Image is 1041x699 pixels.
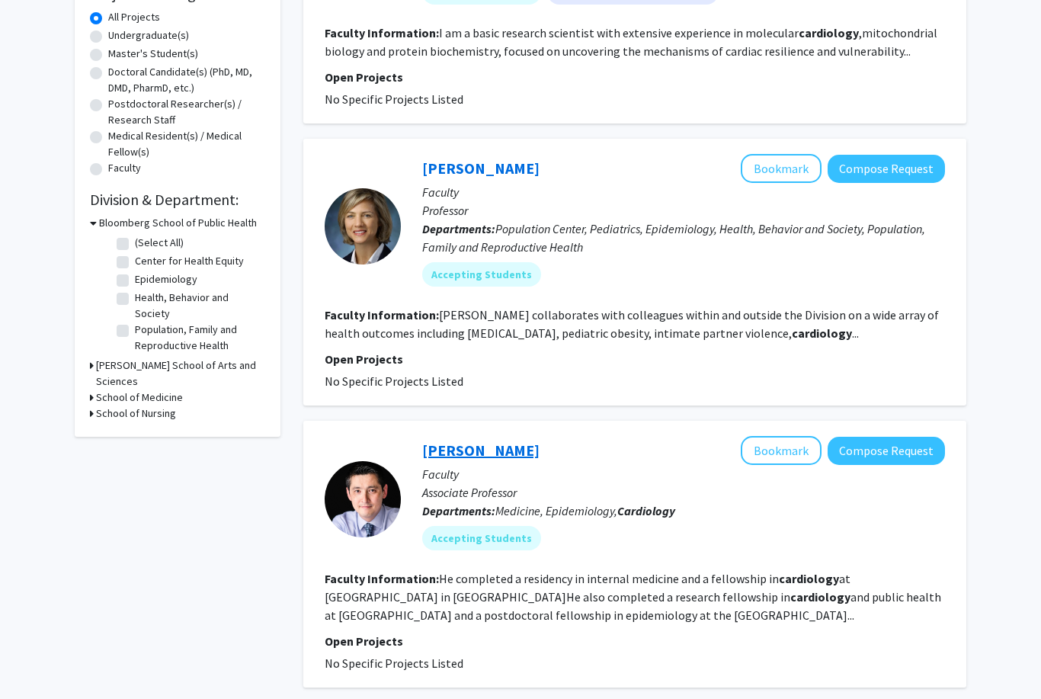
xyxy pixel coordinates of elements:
[108,160,141,176] label: Faculty
[422,526,541,550] mat-chip: Accepting Students
[828,155,945,183] button: Compose Request to Jacky Jennings
[828,437,945,465] button: Compose Request to Kunihiro Matsushita
[617,503,675,518] b: Cardiology
[790,589,850,604] b: cardiology
[325,68,945,86] p: Open Projects
[108,64,265,96] label: Doctoral Candidate(s) (PhD, MD, DMD, PharmD, etc.)
[99,215,257,231] h3: Bloomberg School of Public Health
[741,154,822,183] button: Add Jacky Jennings to Bookmarks
[135,290,261,322] label: Health, Behavior and Society
[422,221,495,236] b: Departments:
[135,271,197,287] label: Epidemiology
[96,406,176,422] h3: School of Nursing
[422,483,945,502] p: Associate Professor
[108,128,265,160] label: Medical Resident(s) / Medical Fellow(s)
[325,307,939,341] fg-read-more: [PERSON_NAME] collaborates with colleagues within and outside the Division on a wide array of hea...
[422,201,945,220] p: Professor
[325,571,941,623] fg-read-more: He completed a residency in internal medicine and a fellowship in at [GEOGRAPHIC_DATA] in [GEOGRA...
[422,221,925,255] span: Population Center, Pediatrics, Epidemiology, Health, Behavior and Society, Population, Family and...
[135,235,184,251] label: (Select All)
[495,503,675,518] span: Medicine, Epidemiology,
[422,262,541,287] mat-chip: Accepting Students
[90,191,265,209] h2: Division & Department:
[135,322,261,354] label: Population, Family and Reproductive Health
[422,441,540,460] a: [PERSON_NAME]
[799,25,859,40] b: cardiology
[325,25,937,59] fg-read-more: I am a basic research scientist with extensive experience in molecular ,mitochondrial biology and...
[792,325,852,341] b: cardiology
[325,632,945,650] p: Open Projects
[11,630,65,688] iframe: Chat
[108,46,198,62] label: Master's Student(s)
[325,571,439,586] b: Faculty Information:
[135,253,244,269] label: Center for Health Equity
[422,503,495,518] b: Departments:
[325,25,439,40] b: Faculty Information:
[325,350,945,368] p: Open Projects
[422,465,945,483] p: Faculty
[422,183,945,201] p: Faculty
[108,96,265,128] label: Postdoctoral Researcher(s) / Research Staff
[422,159,540,178] a: [PERSON_NAME]
[108,27,189,43] label: Undergraduate(s)
[96,390,183,406] h3: School of Medicine
[325,374,463,389] span: No Specific Projects Listed
[96,358,265,390] h3: [PERSON_NAME] School of Arts and Sciences
[108,9,160,25] label: All Projects
[325,656,463,671] span: No Specific Projects Listed
[325,91,463,107] span: No Specific Projects Listed
[779,571,839,586] b: cardiology
[325,307,439,322] b: Faculty Information:
[741,436,822,465] button: Add Kunihiro Matsushita to Bookmarks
